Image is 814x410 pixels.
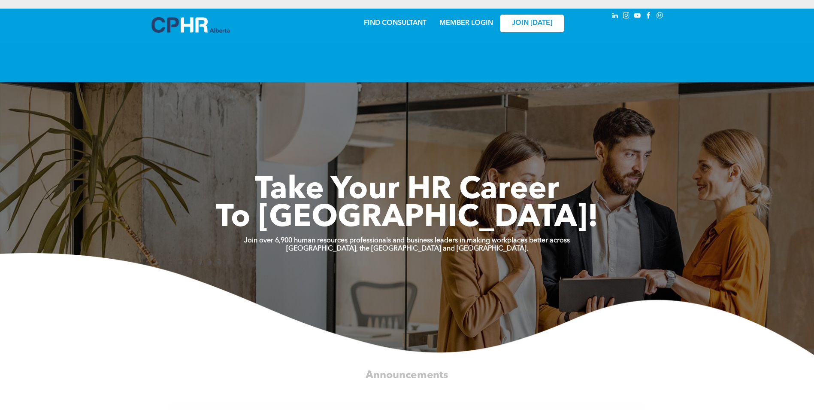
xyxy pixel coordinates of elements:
img: A blue and white logo for cp alberta [151,17,230,33]
a: linkedin [611,11,620,22]
a: facebook [644,11,654,22]
span: Take Your HR Career [255,175,559,206]
strong: [GEOGRAPHIC_DATA], the [GEOGRAPHIC_DATA] and [GEOGRAPHIC_DATA]. [286,245,528,252]
span: Announcements [366,370,448,381]
a: FIND CONSULTANT [364,20,427,27]
strong: Join over 6,900 human resources professionals and business leaders in making workplaces better ac... [244,237,570,244]
span: JOIN [DATE] [512,19,552,28]
a: JOIN [DATE] [500,15,564,32]
a: MEMBER LOGIN [439,20,493,27]
a: instagram [622,11,631,22]
a: youtube [633,11,642,22]
span: To [GEOGRAPHIC_DATA]! [216,203,599,234]
a: Social network [655,11,665,22]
